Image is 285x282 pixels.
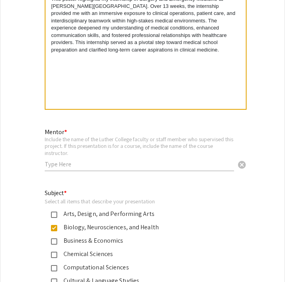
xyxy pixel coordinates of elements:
[45,160,234,168] input: Type Here
[234,157,250,172] button: Clear
[6,247,33,276] iframe: Chat
[57,236,222,245] div: Business & Economics
[45,136,234,157] div: Include the name of the Luther College faculty or staff member who supervised this project. If th...
[45,198,228,205] div: Select all items that describe your presentation
[57,209,222,219] div: Arts, Design, and Performing Arts
[45,189,67,197] mat-label: Subject
[237,160,247,170] span: cancel
[57,249,222,259] div: Chemical Sciences
[57,263,222,272] div: Computational Sciences
[57,223,222,232] div: Biology, Neurosciences, and Health
[45,128,67,136] mat-label: Mentor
